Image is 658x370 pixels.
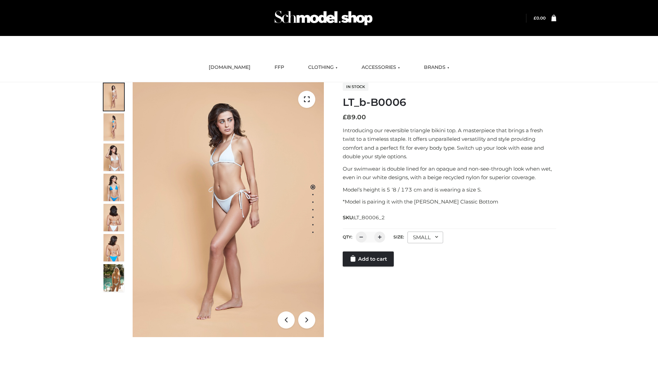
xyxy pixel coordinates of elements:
[103,174,124,201] img: ArielClassicBikiniTop_CloudNine_AzureSky_OW114ECO_4-scaled.jpg
[343,83,368,91] span: In stock
[534,15,536,21] span: £
[343,213,386,222] span: SKU:
[303,60,343,75] a: CLOTHING
[103,83,124,111] img: ArielClassicBikiniTop_CloudNine_AzureSky_OW114ECO_1-scaled.jpg
[343,197,556,206] p: *Model is pairing it with the [PERSON_NAME] Classic Bottom
[534,15,546,21] a: £0.00
[204,60,256,75] a: [DOMAIN_NAME]
[354,214,385,221] span: LT_B0006_2
[343,251,394,267] a: Add to cart
[269,60,289,75] a: FFP
[343,113,366,121] bdi: 89.00
[343,96,556,109] h1: LT_b-B0006
[272,4,375,32] img: Schmodel Admin 964
[407,232,443,243] div: SMALL
[103,234,124,261] img: ArielClassicBikiniTop_CloudNine_AzureSky_OW114ECO_8-scaled.jpg
[103,113,124,141] img: ArielClassicBikiniTop_CloudNine_AzureSky_OW114ECO_2-scaled.jpg
[343,234,352,239] label: QTY:
[356,60,405,75] a: ACCESSORIES
[103,144,124,171] img: ArielClassicBikiniTop_CloudNine_AzureSky_OW114ECO_3-scaled.jpg
[343,113,347,121] span: £
[103,204,124,231] img: ArielClassicBikiniTop_CloudNine_AzureSky_OW114ECO_7-scaled.jpg
[534,15,546,21] bdi: 0.00
[419,60,454,75] a: BRANDS
[343,164,556,182] p: Our swimwear is double lined for an opaque and non-see-through look when wet, even in our white d...
[343,126,556,161] p: Introducing our reversible triangle bikini top. A masterpiece that brings a fresh twist to a time...
[133,82,324,337] img: LT_b-B0006
[393,234,404,239] label: Size:
[103,264,124,292] img: Arieltop_CloudNine_AzureSky2.jpg
[343,185,556,194] p: Model’s height is 5 ‘8 / 173 cm and is wearing a size S.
